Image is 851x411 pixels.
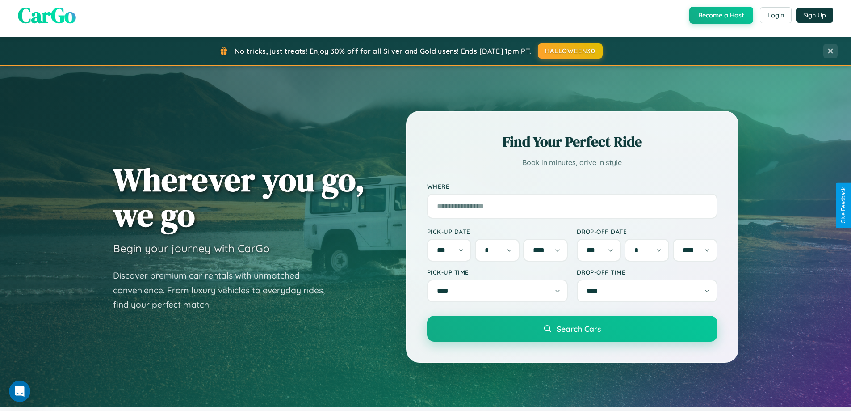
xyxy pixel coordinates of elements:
span: No tricks, just treats! Enjoy 30% off for all Silver and Gold users! Ends [DATE] 1pm PT. [235,47,531,55]
button: HALLOWEEN30 [538,43,603,59]
button: Login [760,7,792,23]
iframe: Intercom live chat [9,381,30,402]
label: Where [427,182,717,190]
label: Pick-up Time [427,268,568,276]
p: Book in minutes, drive in style [427,156,717,169]
label: Pick-up Date [427,228,568,235]
div: Give Feedback [840,187,847,224]
button: Sign Up [796,8,833,23]
h2: Find Your Perfect Ride [427,132,717,152]
button: Become a Host [689,7,753,24]
label: Drop-off Time [577,268,717,276]
button: Search Cars [427,316,717,342]
span: Search Cars [557,324,601,334]
label: Drop-off Date [577,228,717,235]
p: Discover premium car rentals with unmatched convenience. From luxury vehicles to everyday rides, ... [113,268,336,312]
span: CarGo [18,0,76,30]
h1: Wherever you go, we go [113,162,365,233]
h3: Begin your journey with CarGo [113,242,270,255]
